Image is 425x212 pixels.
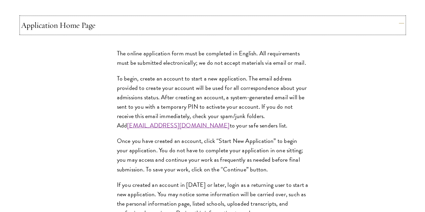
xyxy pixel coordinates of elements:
p: Once you have created an account, click “Start New Application” to begin your application. You do... [117,136,308,173]
button: Application Home Page [21,17,404,33]
p: The online application form must be completed in English. All requirements must be submitted elec... [117,49,308,67]
p: To begin, create an account to start a new application. The email address provided to create your... [117,73,308,130]
a: [EMAIL_ADDRESS][DOMAIN_NAME] [127,120,229,129]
